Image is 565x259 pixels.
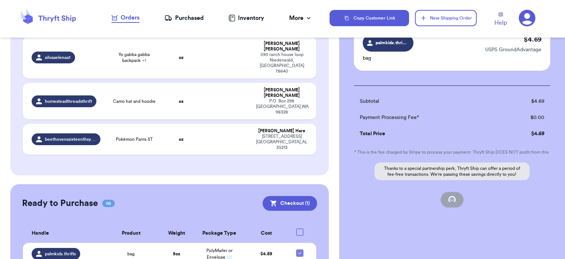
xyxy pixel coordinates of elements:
[256,128,308,134] div: [PERSON_NAME] Hare
[109,52,159,63] span: Yo gabba gabba backpack
[179,55,184,60] strong: oz
[256,52,308,74] div: 590 ranch house loop Niederwald , [GEOGRAPHIC_DATA] 78640
[256,134,308,150] div: [STREET_ADDRESS] [GEOGRAPHIC_DATA] , AL 35213
[256,87,308,98] div: [PERSON_NAME] [PERSON_NAME]
[374,162,530,180] p: Thanks to a special partnership perk, Thryft Ship can offer a period of fee-free transactions. We...
[354,149,550,155] p: * This is the fee charged by Stripe to process your payment. Thryft Ship DOES NOT profit from this.
[494,12,507,27] a: Help
[524,34,541,45] p: $ 4.69
[113,98,156,104] span: Camo hat and hoodie
[498,126,550,142] td: $ 4.69
[22,197,98,209] h2: Ready to Purchase
[102,200,115,207] span: 06
[45,251,76,257] span: palmkids.thrifts
[45,55,71,60] span: silvaaelenaa1
[111,13,139,23] a: Orders
[263,196,317,211] button: Checkout (1)
[260,252,272,256] span: $ 4.69
[45,136,96,142] span: beethovenssixteenthsymphony
[45,98,92,104] span: homesteadthreadsthrift
[330,10,409,26] button: Copy Customer Link
[116,136,153,142] span: Pokémon Pants 3T
[179,137,184,141] strong: oz
[354,126,498,142] td: Total Price
[160,224,194,243] th: Weight
[376,39,407,46] span: palmkids.thrifts
[498,109,550,126] td: $ 0.00
[289,14,312,22] div: More
[32,230,49,237] span: Handle
[127,251,135,257] span: bag
[173,252,180,256] strong: 5 oz
[363,55,413,62] p: bag
[354,109,498,126] td: Payment Processing Fee*
[354,93,498,109] td: Subtotal
[111,13,139,22] div: Orders
[179,99,184,104] strong: oz
[256,98,308,115] div: P.O. Box 298 [GEOGRAPHIC_DATA] , WA 98328
[485,46,541,53] p: USPS GroundAdvantage
[194,224,245,243] th: Package Type
[164,14,204,22] a: Purchased
[245,224,288,243] th: Cost
[142,58,146,63] span: + 1
[415,10,477,26] button: New Shipping Order
[103,224,160,243] th: Product
[256,41,308,52] div: [PERSON_NAME] [PERSON_NAME]
[498,93,550,109] td: $ 4.69
[494,18,507,27] span: Help
[228,14,264,22] a: Inventory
